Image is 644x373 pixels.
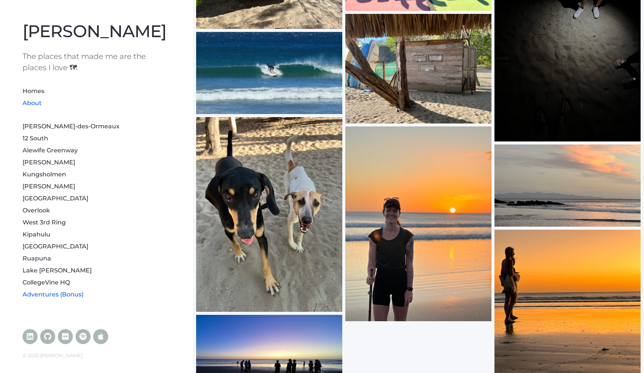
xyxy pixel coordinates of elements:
[23,183,75,190] a: [PERSON_NAME]
[23,147,78,154] a: Alewife Greenway
[23,87,44,95] a: Homes
[23,159,75,166] a: [PERSON_NAME]
[23,99,42,107] a: About
[23,267,92,274] a: Lake [PERSON_NAME]
[23,291,83,298] a: Adventures (Bonus)
[23,255,51,262] a: Ruapuna
[23,352,83,358] span: © 2025 [PERSON_NAME]
[23,279,70,286] a: CollegeVine HQ
[23,231,50,238] a: Kipahulu
[23,21,166,41] a: [PERSON_NAME]
[23,243,88,250] a: [GEOGRAPHIC_DATA]
[23,135,48,142] a: 12 South
[23,171,66,178] a: Kungsholmen
[23,219,66,226] a: West 3rd Ring
[23,123,119,130] a: [PERSON_NAME]-des-Ormeaux
[23,195,88,202] a: [GEOGRAPHIC_DATA]
[23,51,171,73] h1: The places that made me are the places I love 🗺
[23,207,50,214] a: Overlook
